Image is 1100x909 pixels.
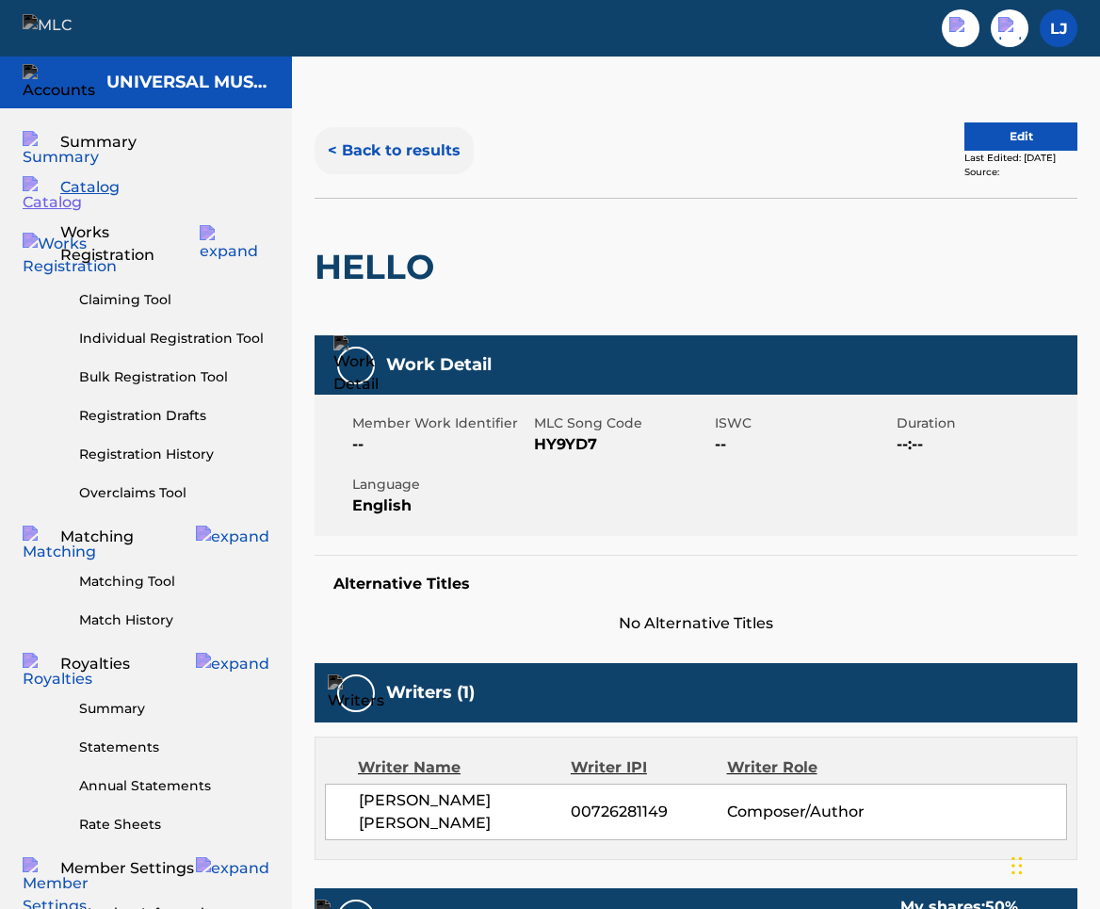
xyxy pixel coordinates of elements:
span: Member Work Identifier [352,414,529,433]
a: Match History [79,610,269,630]
a: Rate Sheets [79,815,269,835]
a: Matching Tool [79,572,269,592]
img: expand [196,857,269,880]
span: Composer/Author [727,801,868,823]
div: Last Edited: [DATE] [964,151,1077,165]
img: Royalties [23,653,92,690]
div: Writer Role [727,756,869,779]
button: Edit [964,122,1077,151]
a: Bulk Registration Tool [79,367,269,387]
img: Accounts [23,64,95,102]
span: MLC Song Code [534,414,711,433]
h5: Alternative Titles [333,575,1059,593]
div: Writer IPI [571,756,727,779]
a: Annual Statements [79,776,269,796]
span: Royalties [60,653,130,675]
a: SummarySummary [23,131,137,154]
a: Claiming Tool [79,290,269,310]
span: Matching [60,526,134,548]
h5: UNIVERSAL MUSIC PUB GROUP [106,72,269,93]
span: 00726281149 [571,801,726,823]
span: [PERSON_NAME] [PERSON_NAME] [359,789,571,835]
h5: Writers (1) [386,682,475,704]
iframe: Chat Widget [1006,819,1100,909]
span: -- [352,433,529,456]
div: Drag [1011,837,1023,894]
a: Registration Drafts [79,406,269,426]
div: Source: [964,165,1077,179]
span: Duration [897,414,1074,433]
span: No Alternative Titles [315,612,1077,635]
span: Member Settings [60,857,194,880]
img: expand [196,653,269,675]
span: --:-- [897,433,1074,456]
button: < Back to results [315,127,474,174]
img: Works Registration [23,233,117,278]
img: expand [200,225,269,263]
h2: HELLO [315,246,444,288]
div: User Menu [1040,9,1077,47]
div: Writer Name [358,756,571,779]
span: HY9YD7 [534,433,711,456]
span: Catalog [60,176,120,199]
a: Summary [79,699,269,719]
a: Individual Registration Tool [79,329,269,349]
img: Summary [23,131,99,169]
span: -- [715,433,892,456]
img: help [998,17,1021,40]
img: expand [196,526,269,548]
img: Catalog [23,176,82,214]
a: Overclaims Tool [79,483,269,503]
span: Language [352,475,529,495]
img: Writers [328,674,384,712]
img: Matching [23,526,96,563]
a: Statements [79,738,269,757]
a: CatalogCatalog [23,176,120,199]
a: Registration History [79,445,269,464]
img: MLC Logo [23,14,95,41]
div: Help [991,9,1028,47]
span: English [352,495,529,517]
a: Public Search [942,9,979,47]
img: search [949,17,972,40]
span: Works Registration [60,221,200,267]
span: ISWC [715,414,892,433]
span: Summary [60,131,137,154]
img: Work Detail [333,335,379,396]
h5: Work Detail [386,354,492,376]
